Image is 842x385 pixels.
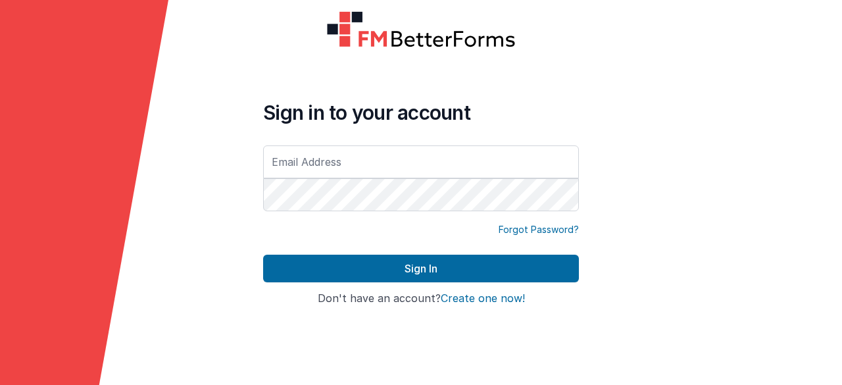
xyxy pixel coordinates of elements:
input: Email Address [263,145,579,178]
h4: Don't have an account? [263,293,579,305]
h4: Sign in to your account [263,101,579,124]
a: Forgot Password? [499,223,579,236]
button: Sign In [263,255,579,282]
button: Create one now! [441,293,525,305]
